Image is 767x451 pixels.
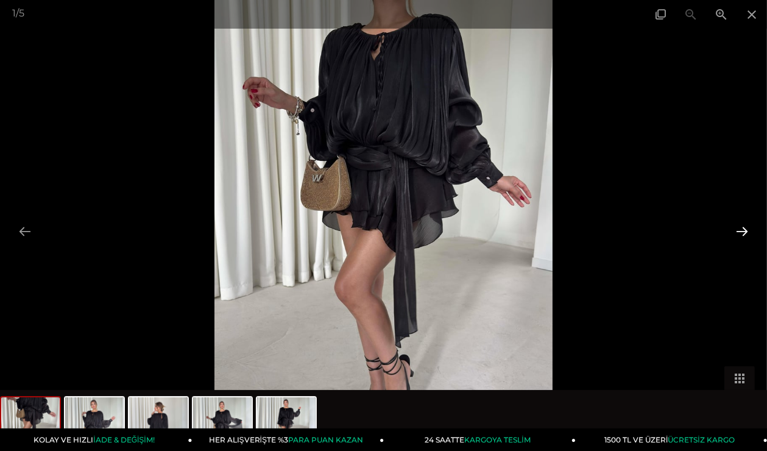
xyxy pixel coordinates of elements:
a: HER ALIŞVERİŞTE %3PARA PUAN KAZAN [193,428,384,451]
img: britt-elbise-26k027-c60193.jpg [257,397,316,444]
img: britt-elbise-26k027-f2f5ae.jpg [193,397,252,444]
span: ÜCRETSİZ KARGO [668,435,734,444]
span: 5 [19,7,24,19]
span: PARA PUAN KAZAN [288,435,363,444]
img: britt-elbise-26k027-8707-6.jpg [129,397,188,444]
a: KOLAY VE HIZLIİADE & DEĞİŞİM! [1,428,193,451]
span: 1 [12,7,16,19]
button: Toggle thumbnails [724,366,755,390]
span: İADE & DEĞİŞİM! [93,435,154,444]
span: KARGOYA TESLİM [464,435,530,444]
a: 24 SAATTEKARGOYA TESLİM [384,428,576,451]
img: britt-elbise-26k027-ded21-.jpg [65,397,124,444]
img: britt-elbise-26k027-2f0d80.jpg [1,397,60,444]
